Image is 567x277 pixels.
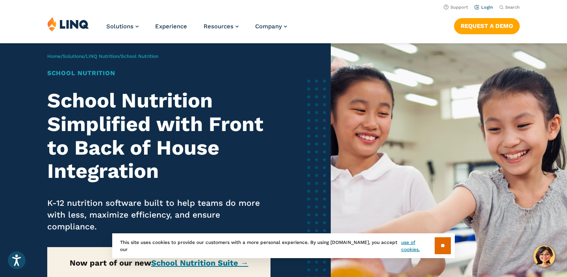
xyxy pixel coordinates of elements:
a: Solutions [63,54,84,59]
a: LINQ Nutrition [86,54,119,59]
a: Experience [155,23,187,30]
h2: School Nutrition Simplified with Front to Back of House Integration [47,89,271,183]
a: Solutions [106,23,139,30]
nav: Button Navigation [454,17,520,34]
a: Home [47,54,61,59]
button: Hello, have a question? Let’s chat. [533,245,555,267]
img: LINQ | K‑12 Software [47,17,89,31]
h1: School Nutrition [47,68,271,78]
span: Search [505,5,520,10]
button: Open Search Bar [499,4,520,10]
a: Request a Demo [454,18,520,34]
span: School Nutrition [121,54,158,59]
span: Resources [204,23,233,30]
a: use of cookies. [401,239,435,253]
span: Solutions [106,23,133,30]
span: Company [255,23,282,30]
a: Company [255,23,287,30]
a: Support [444,5,468,10]
span: / / / [47,54,158,59]
div: This site uses cookies to provide our customers with a more personal experience. By using [DOMAIN... [112,233,455,258]
p: K-12 nutrition software built to help teams do more with less, maximize efficiency, and ensure co... [47,197,271,233]
a: Login [474,5,493,10]
nav: Primary Navigation [106,17,287,42]
a: Resources [204,23,239,30]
